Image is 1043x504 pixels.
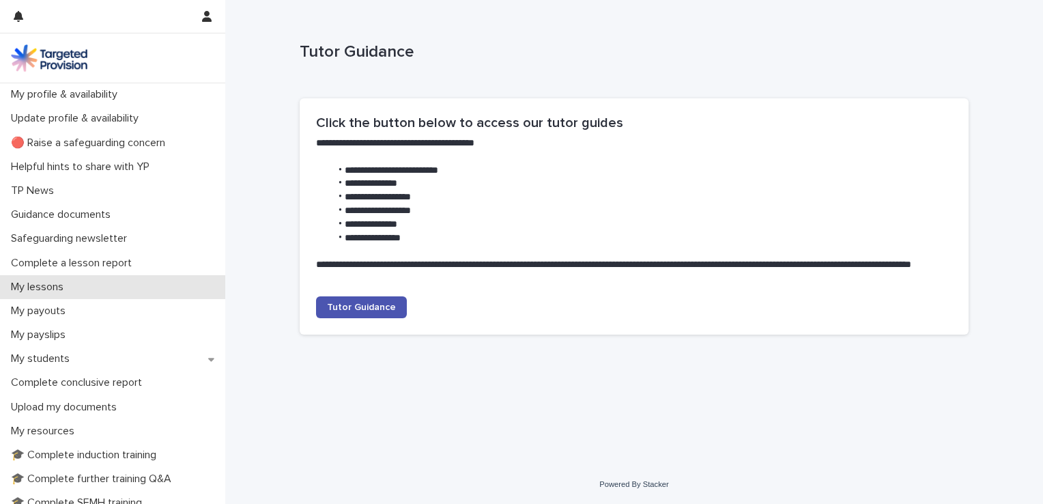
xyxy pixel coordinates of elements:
[5,449,167,462] p: 🎓 Complete induction training
[327,303,396,312] span: Tutor Guidance
[5,328,76,341] p: My payslips
[5,257,143,270] p: Complete a lesson report
[5,401,128,414] p: Upload my documents
[300,42,963,62] p: Tutor Guidance
[5,160,160,173] p: Helpful hints to share with YP
[316,296,407,318] a: Tutor Guidance
[599,480,668,488] a: Powered By Stacker
[5,137,176,150] p: 🔴 Raise a safeguarding concern
[316,115,952,131] h2: Click the button below to access our tutor guides
[5,184,65,197] p: TP News
[5,305,76,318] p: My payouts
[5,376,153,389] p: Complete conclusive report
[5,232,138,245] p: Safeguarding newsletter
[5,473,182,486] p: 🎓 Complete further training Q&A
[5,281,74,294] p: My lessons
[5,208,122,221] p: Guidance documents
[5,352,81,365] p: My students
[5,88,128,101] p: My profile & availability
[11,44,87,72] img: M5nRWzHhSzIhMunXDL62
[5,112,149,125] p: Update profile & availability
[5,425,85,438] p: My resources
